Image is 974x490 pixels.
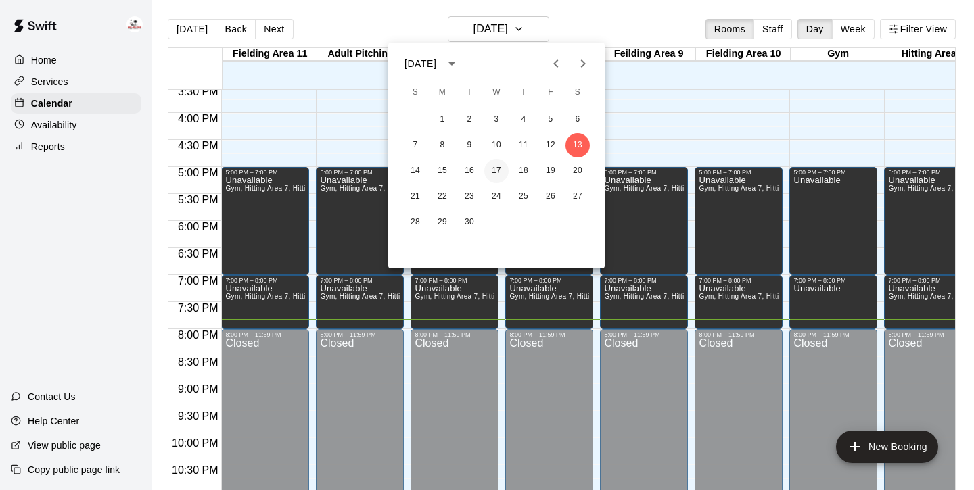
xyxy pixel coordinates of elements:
button: 29 [430,210,455,235]
button: 9 [457,133,482,157]
button: 2 [457,107,482,132]
span: Thursday [511,79,536,106]
button: Next month [570,50,597,77]
button: 17 [484,159,509,183]
button: 19 [538,159,563,183]
button: calendar view is open, switch to year view [440,52,463,75]
button: 14 [403,159,427,183]
button: 3 [484,107,509,132]
button: 4 [511,107,536,132]
button: 28 [403,210,427,235]
button: 23 [457,185,482,209]
button: 21 [403,185,427,209]
span: Wednesday [484,79,509,106]
span: Sunday [403,79,427,106]
button: 1 [430,107,455,132]
button: 6 [565,107,590,132]
button: 7 [403,133,427,157]
button: 24 [484,185,509,209]
button: 22 [430,185,455,209]
button: 12 [538,133,563,157]
button: 15 [430,159,455,183]
button: Previous month [542,50,570,77]
div: [DATE] [404,57,436,71]
button: 25 [511,185,536,209]
button: 27 [565,185,590,209]
button: 16 [457,159,482,183]
button: 5 [538,107,563,132]
button: 20 [565,159,590,183]
span: Tuesday [457,79,482,106]
button: 18 [511,159,536,183]
span: Monday [430,79,455,106]
span: Friday [538,79,563,106]
button: 30 [457,210,482,235]
button: 10 [484,133,509,157]
button: 11 [511,133,536,157]
span: Saturday [565,79,590,106]
button: 8 [430,133,455,157]
button: 26 [538,185,563,209]
button: 13 [565,133,590,157]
